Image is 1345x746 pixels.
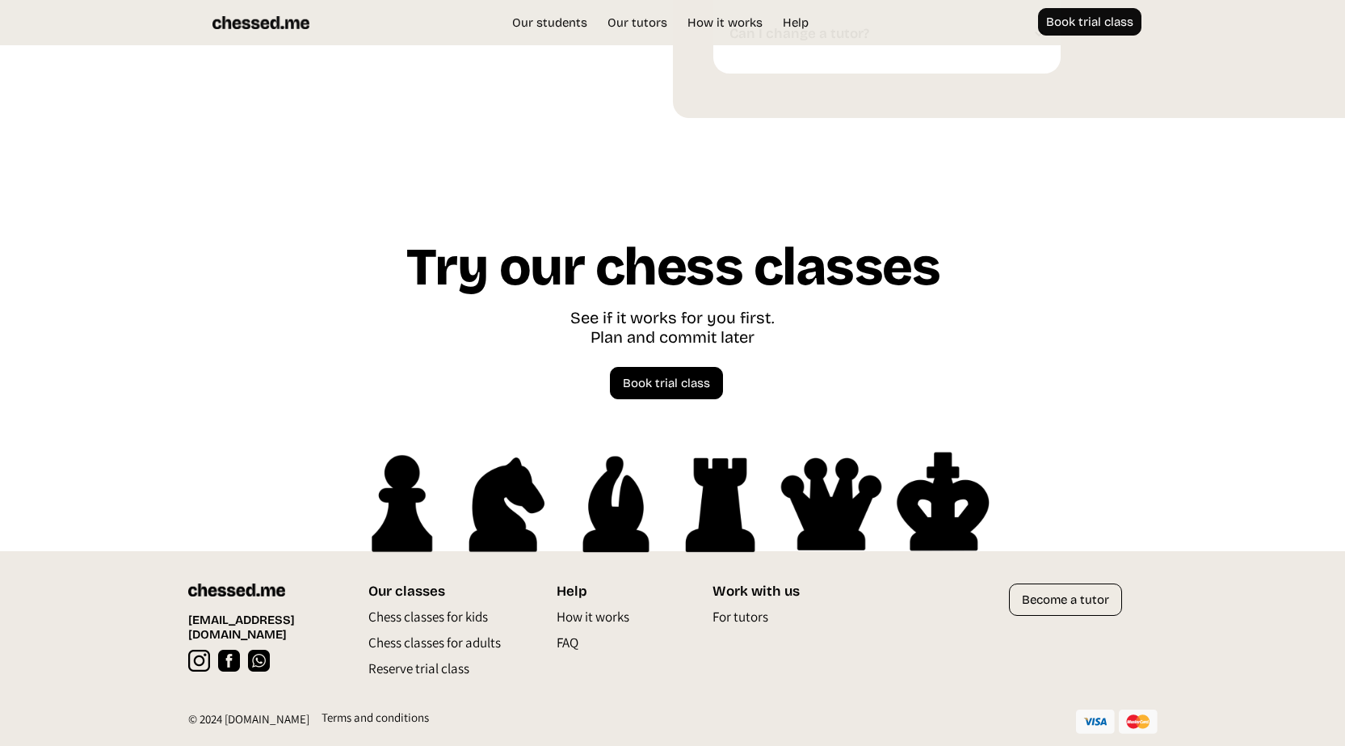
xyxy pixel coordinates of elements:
a: How it works [679,15,771,31]
div: Our classes [368,584,508,600]
div: © 2024 [DOMAIN_NAME] [188,711,309,735]
div: Terms and conditions [322,710,429,734]
div: See if it works for you first. Plan and commit later [570,308,775,351]
a: Our tutors [599,15,675,31]
a: Reserve trial class [368,660,469,685]
a: FAQ [557,634,578,660]
a: Help [775,15,817,31]
a: Book trial class [610,367,723,399]
a: How it works [557,608,629,634]
a: Our students [504,15,595,31]
a: [EMAIL_ADDRESS][DOMAIN_NAME] [188,613,336,642]
h1: Try our chess classes [406,239,940,308]
div: Work with us [712,584,836,600]
a: Terms and conditions [309,710,429,738]
a: Chess classes for kids [368,608,488,634]
a: Chess classes for adults [368,634,501,660]
a: Book trial class [1038,8,1141,36]
a: Become a tutor [1009,584,1122,616]
a: For tutors [712,608,768,634]
div: Help [557,584,672,600]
